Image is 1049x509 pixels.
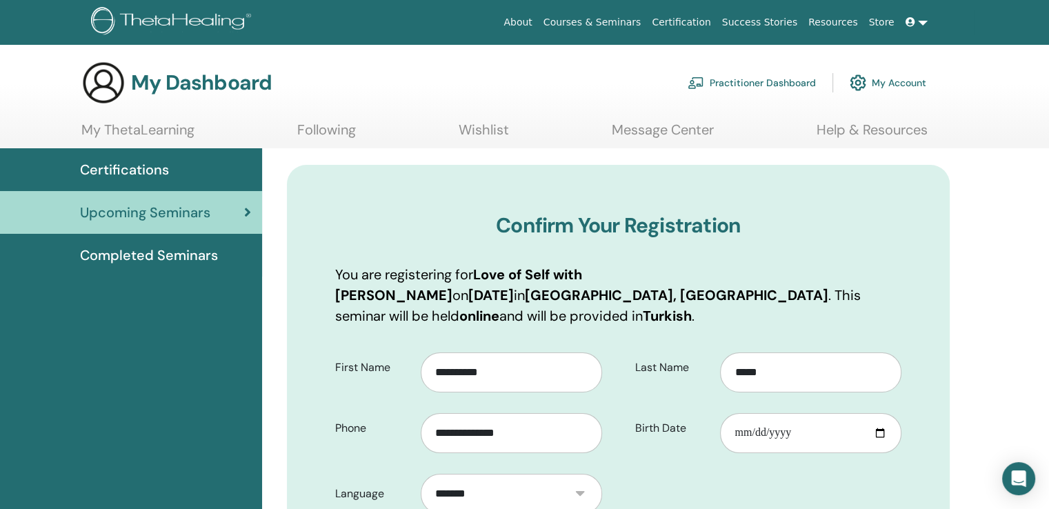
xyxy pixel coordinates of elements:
b: Turkish [643,307,692,325]
a: About [498,10,537,35]
span: Upcoming Seminars [80,202,210,223]
label: Phone [325,415,421,441]
img: cog.svg [850,71,866,94]
b: online [459,307,499,325]
img: logo.png [91,7,256,38]
a: Resources [803,10,863,35]
a: Help & Resources [817,121,928,148]
h3: Confirm Your Registration [335,213,901,238]
a: Success Stories [717,10,803,35]
a: Wishlist [459,121,509,148]
b: [GEOGRAPHIC_DATA], [GEOGRAPHIC_DATA] [525,286,828,304]
img: generic-user-icon.jpg [81,61,126,105]
a: Courses & Seminars [538,10,647,35]
b: [DATE] [468,286,514,304]
a: Message Center [612,121,714,148]
img: chalkboard-teacher.svg [688,77,704,89]
a: Following [297,121,356,148]
label: Language [325,481,421,507]
a: Store [863,10,900,35]
label: Last Name [625,355,721,381]
p: You are registering for on in . This seminar will be held and will be provided in . [335,264,901,326]
a: Practitioner Dashboard [688,68,816,98]
a: Certification [646,10,716,35]
span: Completed Seminars [80,245,218,266]
label: First Name [325,355,421,381]
span: Certifications [80,159,169,180]
a: My Account [850,68,926,98]
div: Open Intercom Messenger [1002,462,1035,495]
label: Birth Date [625,415,721,441]
a: My ThetaLearning [81,121,194,148]
h3: My Dashboard [131,70,272,95]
